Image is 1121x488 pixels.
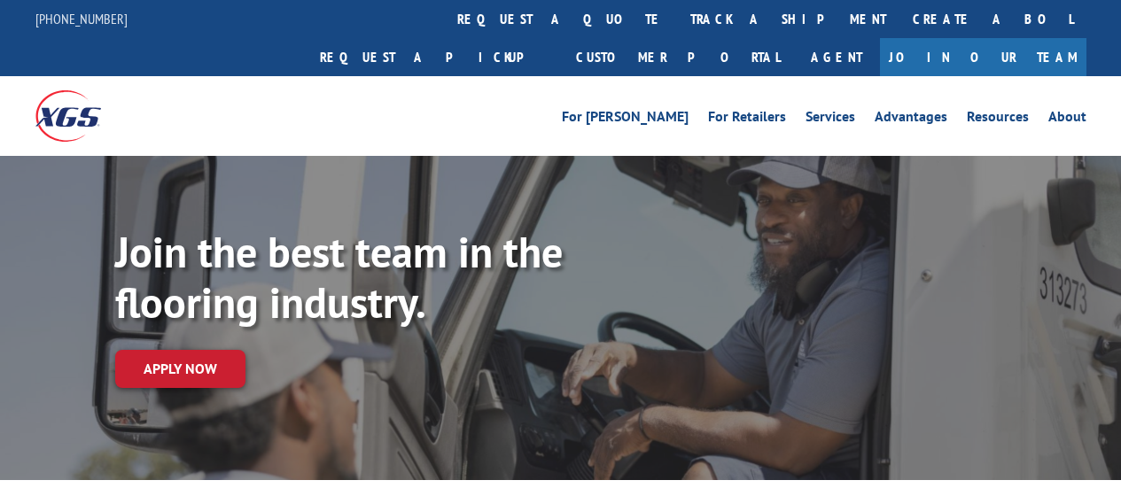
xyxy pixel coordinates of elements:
a: [PHONE_NUMBER] [35,10,128,27]
a: Request a pickup [307,38,563,76]
a: Join Our Team [880,38,1086,76]
a: Resources [967,110,1029,129]
a: Customer Portal [563,38,793,76]
a: For [PERSON_NAME] [562,110,689,129]
a: About [1048,110,1086,129]
a: For Retailers [708,110,786,129]
a: Apply now [115,350,245,388]
strong: Join the best team in the flooring industry. [115,224,563,330]
a: Services [806,110,855,129]
a: Advantages [875,110,947,129]
a: Agent [793,38,880,76]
